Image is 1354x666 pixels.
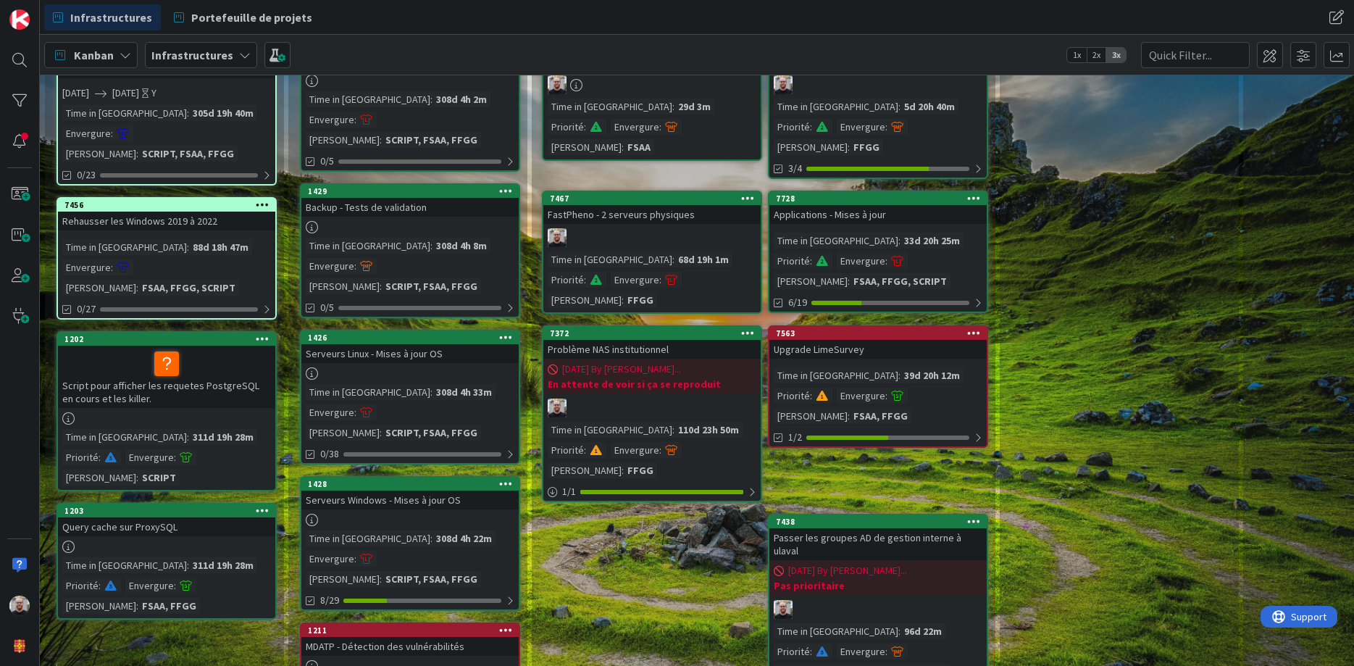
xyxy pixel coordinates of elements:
[769,327,987,359] div: 7563Upgrade LimeSurvey
[432,530,496,546] div: 308d 4h 22m
[769,515,987,528] div: 7438
[788,161,802,176] span: 3/4
[774,644,810,659] div: Priorité
[301,624,519,637] div: 1211
[301,185,519,198] div: 1429
[320,300,334,315] span: 0/5
[306,132,380,148] div: [PERSON_NAME]
[1106,48,1126,62] span: 3x
[138,470,180,486] div: SCRIPT
[382,132,481,148] div: SCRIPT, FSAA, FFGG
[674,99,714,115] div: 29d 3m
[62,125,111,141] div: Envergure
[306,238,430,254] div: Time in [GEOGRAPHIC_DATA]
[562,362,681,377] span: [DATE] By [PERSON_NAME]...
[769,192,987,224] div: 7728Applications - Mises à jour
[432,384,496,400] div: 308d 4h 33m
[300,37,520,172] a: Time in [GEOGRAPHIC_DATA]:308d 4h 2mEnvergure:[PERSON_NAME]:SCRIPT, FSAA, FFGG0/5
[62,429,187,445] div: Time in [GEOGRAPHIC_DATA]
[62,239,187,255] div: Time in [GEOGRAPHIC_DATA]
[837,119,885,135] div: Envergure
[58,199,275,212] div: 7456
[850,408,911,424] div: FSAA, FFGG
[674,251,732,267] div: 68d 19h 1m
[769,327,987,340] div: 7563
[64,334,275,344] div: 1202
[380,278,382,294] span: :
[774,139,848,155] div: [PERSON_NAME]
[837,644,885,659] div: Envergure
[30,2,66,20] span: Support
[769,75,987,94] div: RF
[77,301,96,317] span: 0/27
[136,280,138,296] span: :
[64,506,275,516] div: 1203
[189,429,257,445] div: 311d 19h 28m
[57,45,277,186] a: Rehausser les Debian 11 à Debian 12 - PROD[DATE][DATE]YTime in [GEOGRAPHIC_DATA]:305d 19h 40mEnve...
[548,377,756,391] b: En attente de voir si ça se reproduit
[548,228,567,247] img: RF
[543,205,761,224] div: FastPheno - 2 serveurs physiques
[624,462,657,478] div: FFGG
[848,273,850,289] span: :
[74,46,114,64] span: Kanban
[1087,48,1106,62] span: 2x
[62,146,136,162] div: [PERSON_NAME]
[898,233,900,249] span: :
[138,598,200,614] div: FSAA, FFGG
[774,253,810,269] div: Priorité
[850,139,883,155] div: FFGG
[174,449,176,465] span: :
[885,253,887,269] span: :
[64,200,275,210] div: 7456
[1067,48,1087,62] span: 1x
[58,212,275,230] div: Rehausser les Windows 2019 à 2022
[548,251,672,267] div: Time in [GEOGRAPHIC_DATA]
[432,91,490,107] div: 308d 4h 2m
[548,139,622,155] div: [PERSON_NAME]
[9,596,30,616] img: RF
[774,600,793,619] img: RF
[77,167,96,183] span: 0/23
[776,328,987,338] div: 7563
[659,272,661,288] span: :
[138,146,238,162] div: SCRIPT, FSAA, FFGG
[354,404,356,420] span: :
[125,578,174,594] div: Envergure
[301,331,519,363] div: 1426Serveurs Linux - Mises à jour OS
[774,119,810,135] div: Priorité
[622,462,624,478] span: :
[111,125,113,141] span: :
[898,623,900,639] span: :
[900,623,945,639] div: 96d 22m
[136,146,138,162] span: :
[611,442,659,458] div: Envergure
[548,292,622,308] div: [PERSON_NAME]
[380,132,382,148] span: :
[885,644,887,659] span: :
[543,483,761,501] div: 1/1
[584,119,586,135] span: :
[308,333,519,343] div: 1426
[301,478,519,491] div: 1428
[543,192,761,224] div: 7467FastPheno - 2 serveurs physiques
[306,278,380,294] div: [PERSON_NAME]
[542,191,762,314] a: 7467FastPheno - 2 serveurs physiquesRFTime in [GEOGRAPHIC_DATA]:68d 19h 1mPriorité:Envergure:[PER...
[301,344,519,363] div: Serveurs Linux - Mises à jour OS
[624,292,657,308] div: FFGG
[430,530,432,546] span: :
[301,331,519,344] div: 1426
[306,404,354,420] div: Envergure
[187,429,189,445] span: :
[885,119,887,135] span: :
[62,280,136,296] div: [PERSON_NAME]
[624,139,654,155] div: FSAA
[622,139,624,155] span: :
[301,491,519,509] div: Serveurs Windows - Mises à jour OS
[542,38,762,161] a: RFTime in [GEOGRAPHIC_DATA]:29d 3mPriorité:Envergure:[PERSON_NAME]:FSAA
[300,183,520,318] a: 1429Backup - Tests de validationTime in [GEOGRAPHIC_DATA]:308d 4h 8mEnvergure:[PERSON_NAME]:SCRIP...
[622,292,624,308] span: :
[58,333,275,408] div: 1202Script pour afficher les requetes PostgreSQL en cours et les killer.
[187,105,189,121] span: :
[769,192,987,205] div: 7728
